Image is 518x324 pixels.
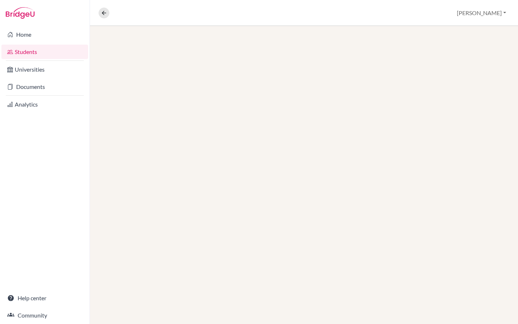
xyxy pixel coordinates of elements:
button: [PERSON_NAME] [454,6,509,20]
a: Documents [1,80,88,94]
a: Home [1,27,88,42]
a: Community [1,308,88,323]
img: Bridge-U [6,7,35,19]
a: Universities [1,62,88,77]
a: Analytics [1,97,88,112]
a: Help center [1,291,88,305]
a: Students [1,45,88,59]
